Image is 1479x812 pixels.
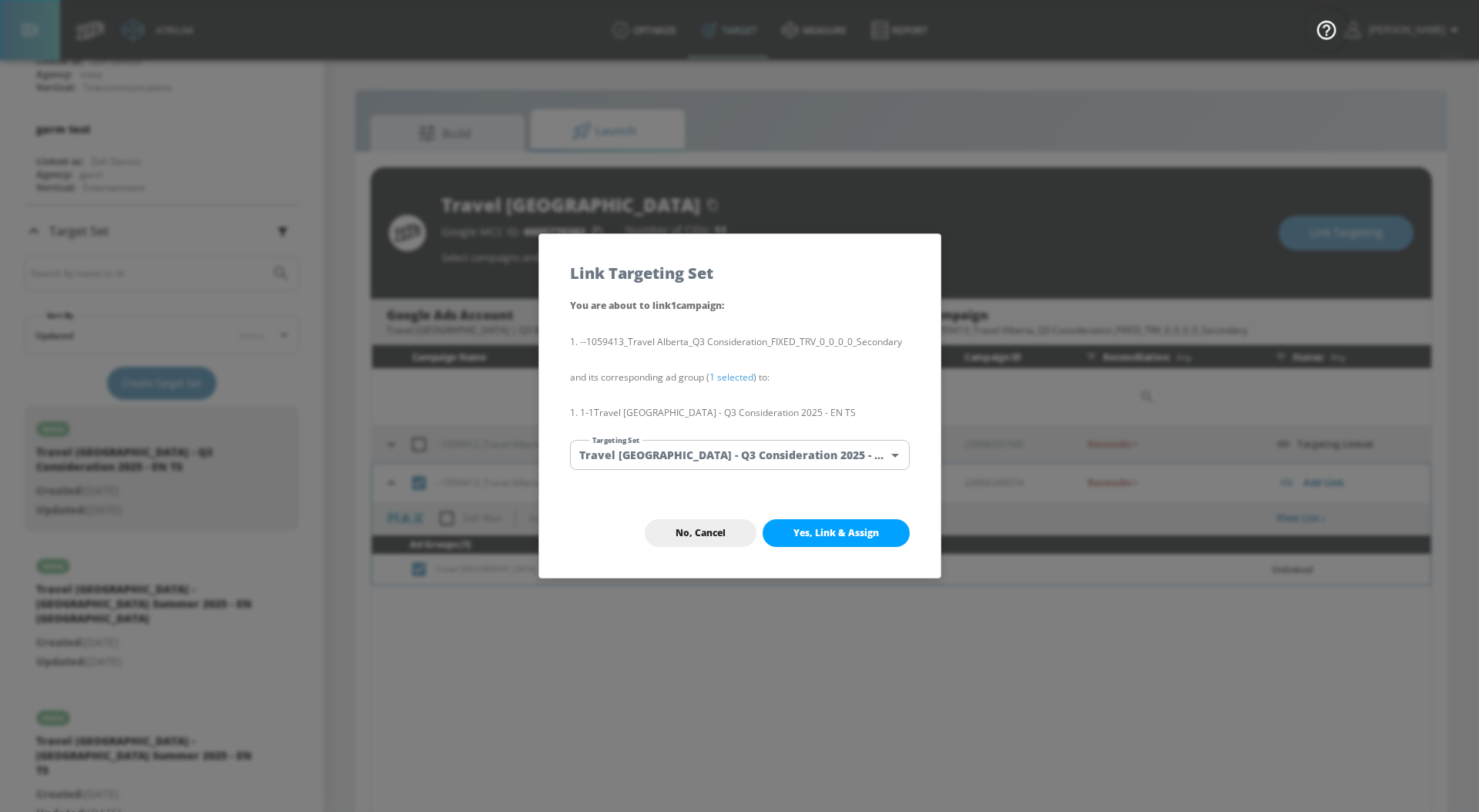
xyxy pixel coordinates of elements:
li: 1-1 Travel [GEOGRAPHIC_DATA] - Q3 Consideration 2025 - EN TS [570,404,910,421]
button: No, Cancel [645,519,756,547]
p: and its corresponding ad group ( ) to: [570,369,910,386]
button: Open Resource Center [1305,8,1348,51]
a: 1 selected [709,371,753,384]
div: Travel [GEOGRAPHIC_DATA] - Q3 Consideration 2025 - EN TS [570,440,910,470]
span: Yes, Link & Assign [793,527,879,539]
li: --1059413_Travel Alberta_Q3 Consideration_FIXED_TRV_0_0_0_0_Secondary [570,334,910,351]
button: Yes, Link & Assign [763,519,910,547]
span: No, Cancel [676,527,726,539]
p: You are about to link 1 campaign : [570,297,910,315]
h5: Link Targeting Set [570,265,713,281]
